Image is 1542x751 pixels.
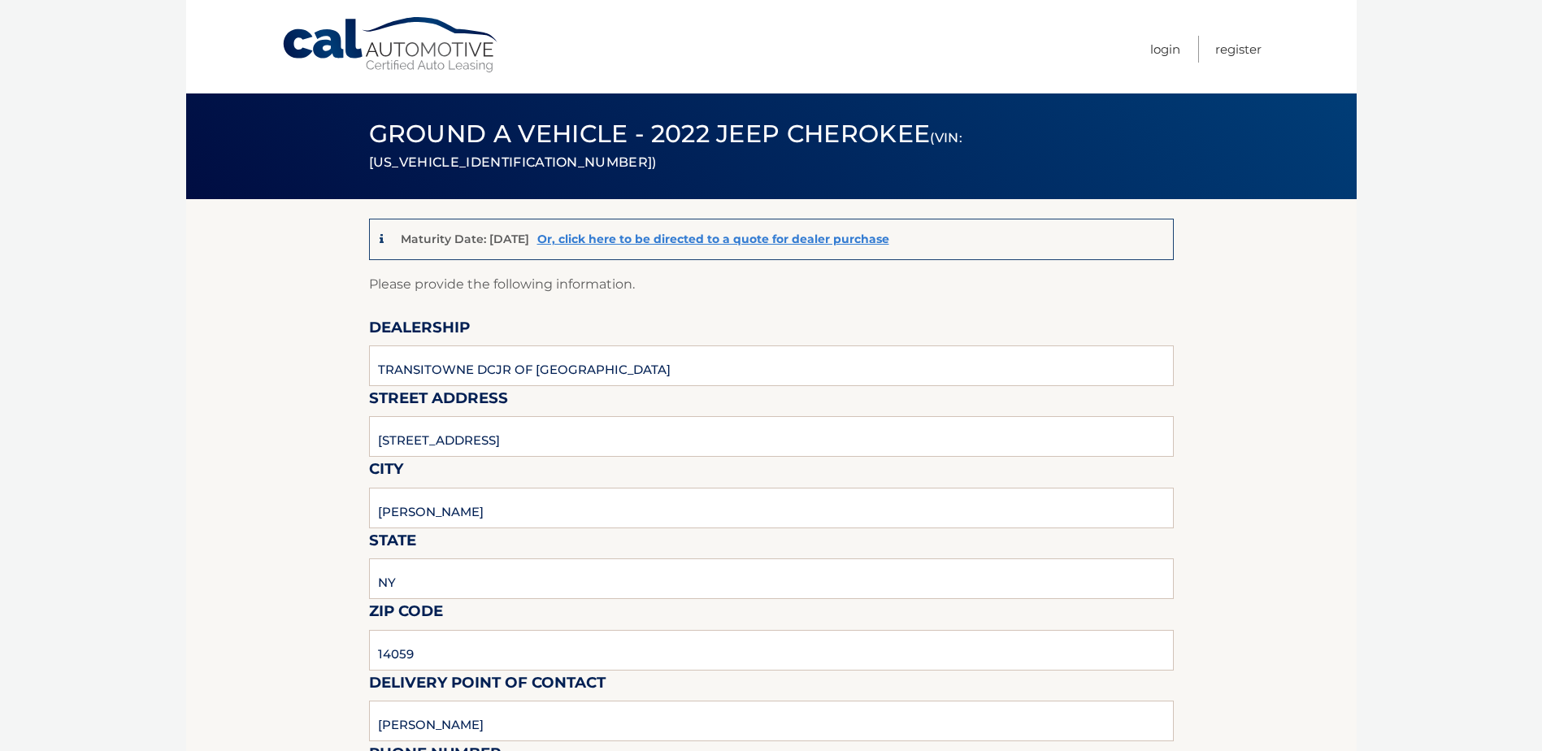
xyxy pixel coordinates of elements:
a: Register [1215,36,1262,63]
label: Dealership [369,315,470,345]
label: State [369,528,416,558]
a: Login [1150,36,1180,63]
small: (VIN: [US_VEHICLE_IDENTIFICATION_NUMBER]) [369,130,962,170]
span: Ground a Vehicle - 2022 Jeep Cherokee [369,119,962,173]
label: Zip Code [369,599,443,629]
a: Cal Automotive [281,16,501,74]
label: City [369,457,403,487]
a: Or, click here to be directed to a quote for dealer purchase [537,232,889,246]
p: Please provide the following information. [369,273,1174,296]
label: Street Address [369,386,508,416]
p: Maturity Date: [DATE] [401,232,529,246]
label: Delivery Point of Contact [369,671,606,701]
